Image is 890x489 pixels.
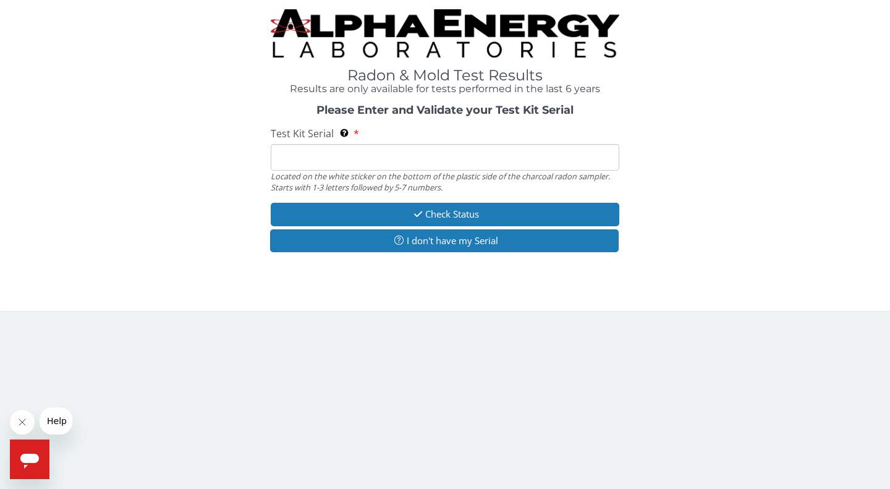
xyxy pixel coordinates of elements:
[10,440,49,479] iframe: Button to launch messaging window
[270,229,619,252] button: I don't have my Serial
[271,203,619,226] button: Check Status
[271,171,619,193] div: Located on the white sticker on the bottom of the plastic side of the charcoal radon sampler. Sta...
[271,67,619,83] h1: Radon & Mold Test Results
[316,103,574,117] strong: Please Enter and Validate your Test Kit Serial
[40,407,72,435] iframe: Message from company
[271,9,619,57] img: TightCrop.jpg
[10,410,35,435] iframe: Close message
[271,83,619,95] h4: Results are only available for tests performed in the last 6 years
[271,127,334,140] span: Test Kit Serial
